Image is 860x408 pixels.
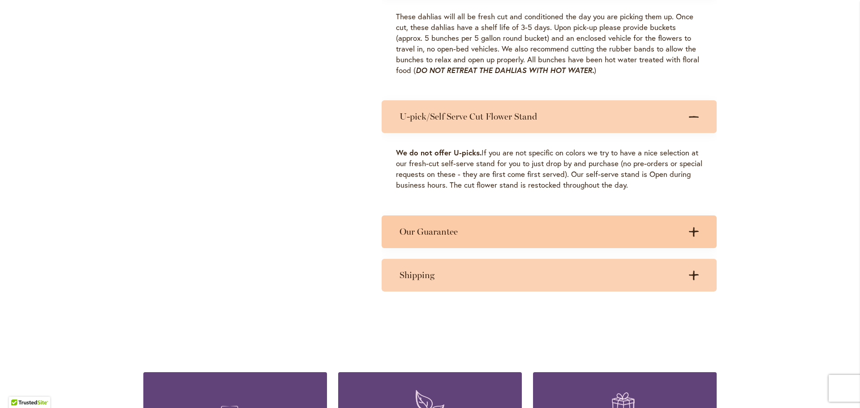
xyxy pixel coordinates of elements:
[400,270,681,281] h3: Shipping
[400,226,681,237] h3: Our Guarantee
[400,111,681,122] h3: U-pick/Self Serve Cut Flower Stand
[382,215,717,248] summary: Our Guarantee
[396,11,702,76] p: These dahlias will all be fresh cut and conditioned the day you are picking them up. Once cut, th...
[416,65,594,75] strong: DO NOT RETREAT THE DAHLIAS WITH HOT WATER.
[396,147,482,158] strong: We do not offer U-picks.
[396,147,702,190] p: If you are not specific on colors we try to have a nice selection at our fresh-cut self-serve sta...
[382,259,717,292] summary: Shipping
[382,100,717,133] summary: U-pick/Self Serve Cut Flower Stand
